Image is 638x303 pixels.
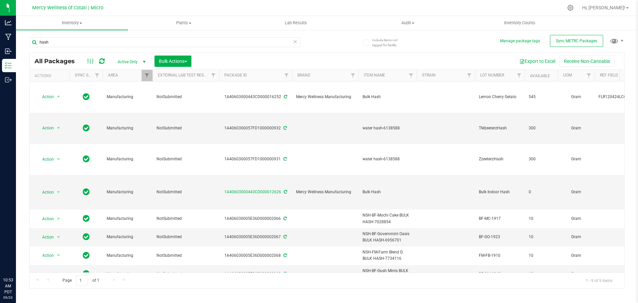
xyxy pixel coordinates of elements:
[107,271,149,277] span: Manufacturing
[479,216,521,222] span: BF-MC-1917
[76,275,88,286] input: 1
[155,56,191,67] button: Bulk Actions
[5,62,12,69] inline-svg: Inventory
[107,125,149,131] span: Manufacturing
[363,156,413,162] span: water hash-6138588
[495,20,544,26] span: Inventory Counts
[562,189,590,195] span: Gram
[128,16,240,30] a: Plants
[297,73,310,77] a: Brand
[5,76,12,83] inline-svg: Outbound
[92,70,103,81] a: Filter
[54,214,63,224] span: select
[7,250,27,270] iframe: Resource center
[20,249,28,257] iframe: Resource center unread badge
[479,234,521,240] span: BF-GO-1923
[128,20,240,26] span: Plants
[107,234,149,240] span: Manufacturing
[282,271,287,276] span: Sync from Compliance System
[296,189,355,195] span: Mercy Wellness Manufacturing
[479,125,521,131] span: TMzeeterzHash
[283,190,287,194] span: Sync from Compliance System
[282,157,287,161] span: Sync from Compliance System
[54,232,63,242] span: select
[363,94,413,100] span: Bulk Hash
[54,92,63,101] span: select
[581,275,618,285] span: 1 - 9 of 9 items
[562,156,590,162] span: Gram
[562,125,590,131] span: Gram
[562,216,590,222] span: Gram
[54,269,63,279] span: select
[83,269,90,278] span: In Sync
[296,94,355,100] span: Mercy Wellness Manufacturing
[348,70,359,81] a: Filter
[159,59,187,64] span: Bulk Actions
[218,252,293,259] div: 1A406030005E36D000002068
[16,16,128,30] a: Inventory
[515,56,560,67] button: Export to Excel
[363,231,413,243] span: NSH-BF-Governmint Oasis BULK HASH-6956701
[83,232,90,241] span: In Sync
[54,155,63,164] span: select
[208,70,219,81] a: Filter
[479,189,521,195] span: Bulk Indoor Hash
[584,70,594,81] a: Filter
[363,212,413,225] span: NSH-BF-Mochi Cake BULK HASH-7028854
[529,125,554,131] span: 300
[36,188,54,197] span: Action
[556,39,597,43] span: Sync METRC Packages
[107,156,149,162] span: Manufacturing
[29,37,301,47] input: Search Package ID, Item Name, SKU, Lot or Part Number...
[32,5,103,11] span: Mercy Wellness of Cotati | Micro
[529,271,554,277] span: 10
[224,190,281,194] a: 1A40603000443CD000012626
[83,251,90,260] span: In Sync
[464,16,576,30] a: Inventory Counts
[406,70,417,81] a: Filter
[281,70,292,81] a: Filter
[157,125,215,131] span: NotSubmitted
[479,252,521,259] span: FM-FB-1910
[3,277,13,295] p: 10:53 AM PDT
[529,252,554,259] span: 10
[218,216,293,222] div: 1A406030005E36D000002066
[352,20,464,26] span: Audit
[530,74,550,78] a: Available
[83,154,90,164] span: In Sync
[562,252,590,259] span: Gram
[562,234,590,240] span: Gram
[282,253,287,258] span: Sync from Compliance System
[479,156,521,162] span: ZzeeterzHash
[83,123,90,133] span: In Sync
[582,5,625,10] span: Hi, [PERSON_NAME]!
[158,73,210,77] a: External Lab Test Result
[293,37,297,46] span: Clear
[108,73,118,77] a: Area
[282,126,287,130] span: Sync from Compliance System
[372,38,405,48] span: Include items not tagged for facility
[54,123,63,133] span: select
[157,94,215,100] span: NotSubmitted
[282,234,287,239] span: Sync from Compliance System
[157,189,215,195] span: NotSubmitted
[36,232,54,242] span: Action
[83,92,90,101] span: In Sync
[218,156,293,162] div: 1A4060300057FD1000000931
[363,125,413,131] span: water hash-6138588
[479,94,521,100] span: Lemon Cherry Gelato
[352,16,464,30] a: Audit
[560,56,614,67] button: Receive Non-Cannabis
[3,295,13,300] p: 09/23
[562,271,590,277] span: Gram
[36,269,54,279] span: Action
[36,123,54,133] span: Action
[422,73,436,77] a: Strain
[36,214,54,224] span: Action
[480,73,504,77] a: Lot Number
[276,20,316,26] span: Lab Results
[157,234,215,240] span: NotSubmitted
[218,271,293,277] div: 1A406030005E36D000002069
[5,19,12,26] inline-svg: Analytics
[218,234,293,240] div: 1A406030005E36D000002067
